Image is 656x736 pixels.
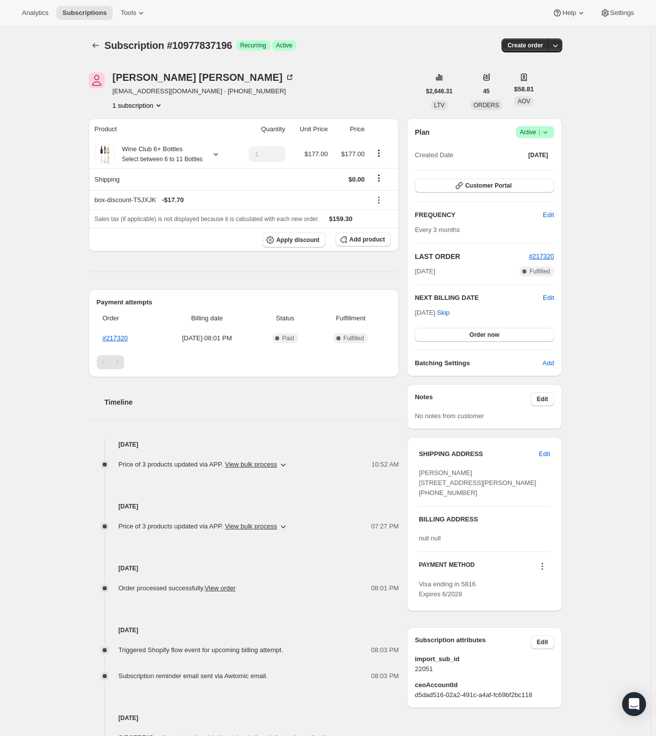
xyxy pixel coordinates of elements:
span: Billing date [161,313,254,323]
th: Unit Price [288,118,331,140]
h3: SHIPPING ADDRESS [419,449,539,459]
span: Status [260,313,311,323]
a: View order [205,584,236,592]
th: Product [89,118,235,140]
span: Add [542,358,554,368]
button: Tools [115,6,152,20]
span: Fulfilled [343,334,364,342]
button: #217320 [529,251,554,261]
span: Tools [121,9,136,17]
span: Edit [543,210,554,220]
span: [DATE] · 08:01 PM [161,333,254,343]
span: Apply discount [276,236,320,244]
h4: [DATE] [89,713,399,723]
button: $2,646.31 [420,84,459,98]
button: [DATE] [522,148,554,162]
span: Edit [539,449,550,459]
span: Fulfilled [529,267,550,275]
button: Edit [531,635,554,649]
h2: LAST ORDER [415,251,529,261]
a: #217320 [103,334,128,342]
span: No notes from customer [415,412,484,420]
button: Settings [594,6,640,20]
th: Shipping [89,168,235,190]
button: Price of 3 products updated via APP. View bulk process [113,518,294,534]
span: Order processed successfully. [119,584,236,592]
span: 07:27 PM [371,521,399,531]
h2: NEXT BILLING DATE [415,293,543,303]
h3: BILLING ADDRESS [419,514,550,524]
span: 10:52 AM [371,460,399,470]
small: Select between 6 to 11 Bottles [122,156,203,163]
button: View bulk process [225,522,277,530]
span: Recurring [240,41,266,49]
button: Analytics [16,6,54,20]
span: Subscriptions [62,9,107,17]
div: Wine Club 6+ Bottles [115,144,203,164]
button: Subscriptions [89,38,103,52]
span: [PERSON_NAME] [STREET_ADDRESS][PERSON_NAME] [PHONE_NUMBER] [419,469,536,496]
h3: Subscription attributes [415,635,531,649]
h3: Notes [415,392,531,406]
button: Add product [335,233,391,246]
span: Analytics [22,9,48,17]
button: Shipping actions [371,173,387,184]
span: Price of 3 products updated via APP . [119,521,277,531]
button: Price of 3 products updated via APP. View bulk process [113,457,294,473]
span: AOV [517,98,530,105]
span: Order now [470,331,499,339]
span: Visa ending in 5816 Expires 6/2028 [419,580,476,598]
span: Subscription reminder email sent via Awtomic email. [119,672,268,680]
a: #217320 [529,252,554,260]
button: Apply discount [262,233,326,247]
button: Product actions [113,100,164,110]
span: 08:03 PM [371,645,399,655]
h3: PAYMENT METHOD [419,561,475,574]
h4: [DATE] [89,440,399,450]
h2: Plan [415,127,430,137]
h4: [DATE] [89,501,399,511]
span: Active [520,127,550,137]
button: Add [536,355,560,371]
span: Every 3 months [415,226,460,234]
button: 45 [477,84,495,98]
span: Subscription #10977837196 [105,40,232,51]
span: - $17.70 [162,195,184,205]
span: | [538,128,540,136]
th: Price [331,118,368,140]
span: LTV [434,102,445,109]
button: Create order [501,38,549,52]
h6: Batching Settings [415,358,542,368]
span: Paid [282,334,294,342]
button: Product actions [371,148,387,159]
span: Price of 3 products updated via APP . [119,460,277,470]
span: Triggered Shopify flow event for upcoming billing attempt. [119,646,283,654]
span: Create order [507,41,543,49]
button: Order now [415,328,554,342]
th: Quantity [235,118,288,140]
span: Edit [537,638,548,646]
span: [EMAIL_ADDRESS][DOMAIN_NAME] · [PHONE_NUMBER] [113,86,295,96]
span: Jane Goodwin [89,72,105,88]
span: Help [562,9,576,17]
button: View bulk process [225,461,277,468]
span: $159.30 [329,215,352,223]
span: ceoAccountId [415,680,554,690]
span: $58.81 [514,84,534,94]
span: Skip [437,308,450,318]
span: ORDERS [474,102,499,109]
span: Add product [349,236,385,244]
button: Edit [543,293,554,303]
h4: [DATE] [89,625,399,635]
span: $177.00 [305,150,328,158]
span: d5dad516-02a2-491c-a4af-fc69bf2bc118 [415,690,554,700]
button: Customer Portal [415,179,554,193]
span: [DATE] · [415,309,450,316]
span: 08:01 PM [371,583,399,593]
span: $177.00 [341,150,365,158]
th: Order [97,307,158,329]
span: Edit [537,395,548,403]
h4: [DATE] [89,563,399,573]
